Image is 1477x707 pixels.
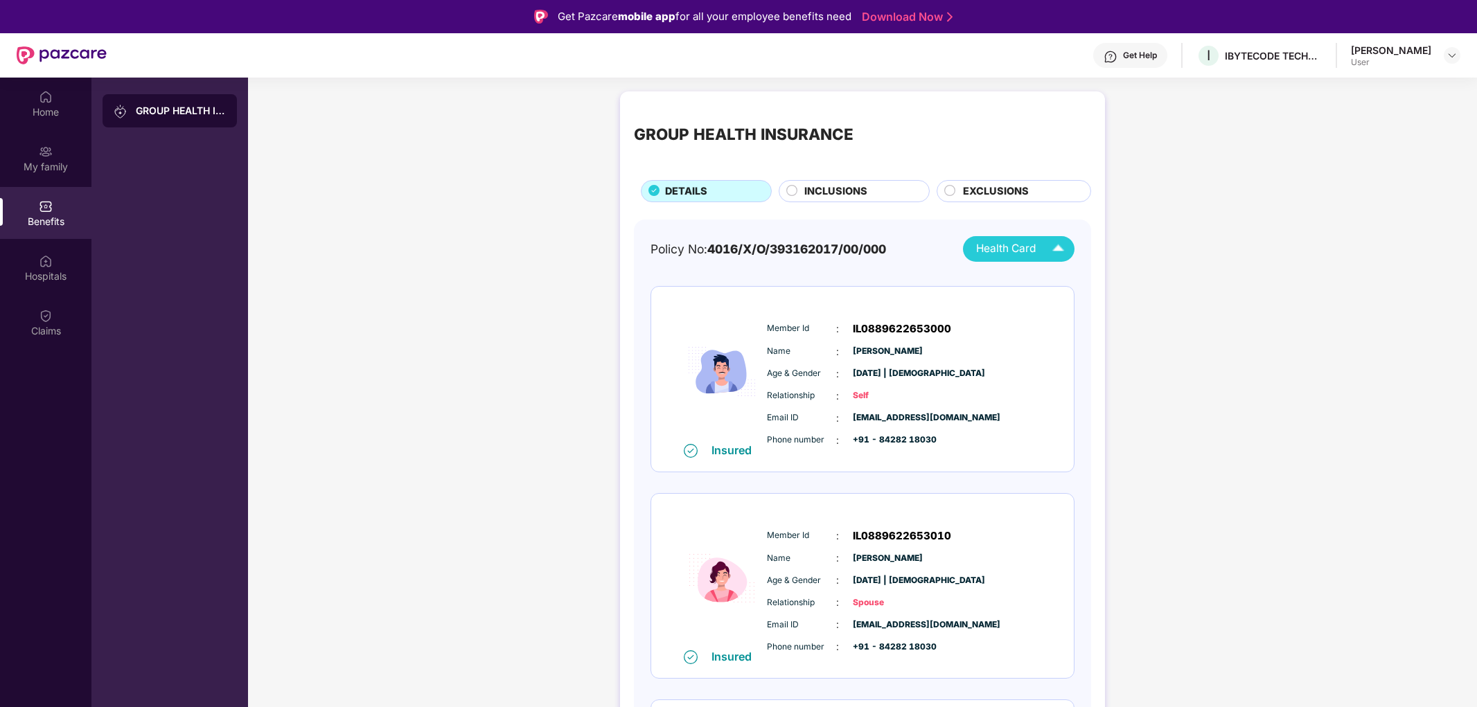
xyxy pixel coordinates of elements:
[836,528,839,544] span: :
[767,389,836,402] span: Relationship
[853,618,922,632] span: [EMAIL_ADDRESS][DOMAIN_NAME]
[963,236,1074,262] button: Health Card
[853,574,922,587] span: [DATE] | [DEMOGRAPHIC_DATA]
[684,650,698,664] img: svg+xml;base64,PHN2ZyB4bWxucz0iaHR0cDovL3d3dy53My5vcmcvMjAwMC9zdmciIHdpZHRoPSIxNiIgaGVpZ2h0PSIxNi...
[1351,57,1431,68] div: User
[836,617,839,632] span: :
[1351,44,1431,57] div: [PERSON_NAME]
[767,411,836,424] span: Email ID
[853,345,922,358] span: [PERSON_NAME]
[1104,50,1117,64] img: svg+xml;base64,PHN2ZyBpZD0iSGVscC0zMngzMiIgeG1sbnM9Imh0dHA6Ly93d3cudzMub3JnLzIwMDAvc3ZnIiB3aWR0aD...
[853,321,951,337] span: IL0889622653000
[767,596,836,609] span: Relationship
[767,552,836,565] span: Name
[836,411,839,426] span: :
[767,618,836,632] span: Email ID
[836,595,839,610] span: :
[558,8,851,25] div: Get Pazcare for all your employee benefits need
[836,321,839,337] span: :
[767,345,836,358] span: Name
[853,367,922,380] span: [DATE] | [DEMOGRAPHIC_DATA]
[651,240,886,258] div: Policy No:
[39,199,53,213] img: svg+xml;base64,PHN2ZyBpZD0iQmVuZWZpdHMiIHhtbG5zPSJodHRwOi8vd3d3LnczLm9yZy8yMDAwL3N2ZyIgd2lkdGg9Ij...
[618,10,675,23] strong: mobile app
[711,650,760,663] div: Insured
[114,105,127,118] img: svg+xml;base64,PHN2ZyB3aWR0aD0iMjAiIGhlaWdodD0iMjAiIHZpZXdCb3g9IjAgMCAyMCAyMCIgZmlsbD0ibm9uZSIgeG...
[767,367,836,380] span: Age & Gender
[804,184,867,199] span: INCLUSIONS
[862,10,948,24] a: Download Now
[39,309,53,323] img: svg+xml;base64,PHN2ZyBpZD0iQ2xhaW0iIHhtbG5zPSJodHRwOi8vd3d3LnczLm9yZy8yMDAwL3N2ZyIgd2lkdGg9IjIwIi...
[853,641,922,654] span: +91 - 84282 18030
[680,508,763,650] img: icon
[767,574,836,587] span: Age & Gender
[963,184,1029,199] span: EXCLUSIONS
[853,411,922,424] span: [EMAIL_ADDRESS][DOMAIN_NAME]
[39,254,53,268] img: svg+xml;base64,PHN2ZyBpZD0iSG9zcGl0YWxzIiB4bWxucz0iaHR0cDovL3d3dy53My5vcmcvMjAwMC9zdmciIHdpZHRoPS...
[836,639,839,654] span: :
[853,596,922,609] span: Spouse
[1447,50,1458,61] img: svg+xml;base64,PHN2ZyBpZD0iRHJvcGRvd24tMzJ4MzIiIHhtbG5zPSJodHRwOi8vd3d3LnczLm9yZy8yMDAwL3N2ZyIgd2...
[853,552,922,565] span: [PERSON_NAME]
[947,10,953,24] img: Stroke
[1207,47,1210,64] span: I
[767,641,836,654] span: Phone number
[976,240,1036,257] span: Health Card
[634,122,854,146] div: GROUP HEALTH INSURANCE
[836,573,839,588] span: :
[39,90,53,104] img: svg+xml;base64,PHN2ZyBpZD0iSG9tZSIgeG1sbnM9Imh0dHA6Ly93d3cudzMub3JnLzIwMDAvc3ZnIiB3aWR0aD0iMjAiIG...
[680,301,763,442] img: icon
[836,433,839,448] span: :
[1225,49,1322,62] div: IBYTECODE TECHNOLOGIES PRIVATE LIMITED
[707,242,886,256] span: 4016/X/O/393162017/00/000
[836,344,839,359] span: :
[534,10,548,24] img: Logo
[853,433,922,447] span: +91 - 84282 18030
[136,104,226,118] div: GROUP HEALTH INSURANCE
[853,528,951,544] span: IL0889622653010
[836,551,839,566] span: :
[767,322,836,335] span: Member Id
[711,443,760,457] div: Insured
[836,366,839,382] span: :
[665,184,707,199] span: DETAILS
[853,389,922,402] span: Self
[39,145,53,159] img: svg+xml;base64,PHN2ZyB3aWR0aD0iMjAiIGhlaWdodD0iMjAiIHZpZXdCb3g9IjAgMCAyMCAyMCIgZmlsbD0ibm9uZSIgeG...
[836,388,839,404] span: :
[767,529,836,542] span: Member Id
[684,444,698,458] img: svg+xml;base64,PHN2ZyB4bWxucz0iaHR0cDovL3d3dy53My5vcmcvMjAwMC9zdmciIHdpZHRoPSIxNiIgaGVpZ2h0PSIxNi...
[17,46,107,64] img: New Pazcare Logo
[1123,50,1157,61] div: Get Help
[767,433,836,447] span: Phone number
[1046,237,1070,261] img: Icuh8uwCUCF+XjCZyLQsAKiDCM9HiE6CMYmKQaPGkZKaA32CAAACiQcFBJY0IsAAAAASUVORK5CYII=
